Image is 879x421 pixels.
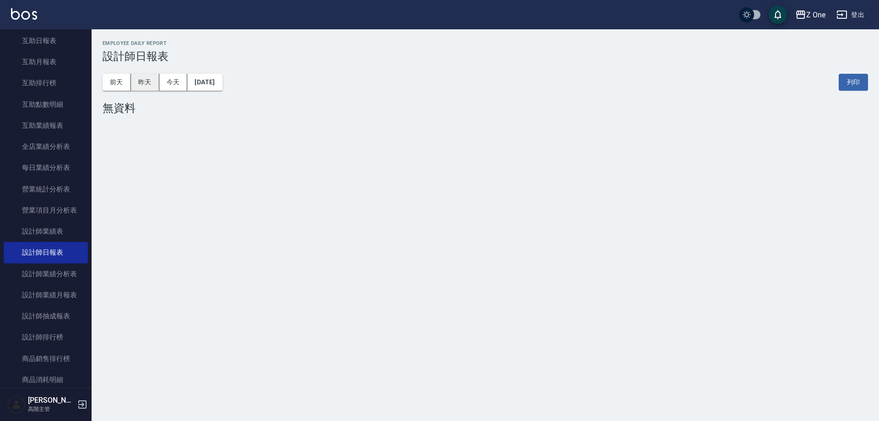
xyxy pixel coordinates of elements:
[7,395,26,414] img: Person
[806,9,825,21] div: Z One
[769,5,787,24] button: save
[4,327,88,348] a: 設計師排行榜
[792,5,829,24] button: Z One
[4,200,88,221] a: 營業項目月分析表
[4,369,88,390] a: 商品消耗明細
[28,396,75,405] h5: [PERSON_NAME]
[103,50,868,63] h3: 設計師日報表
[4,136,88,157] a: 全店業績分析表
[4,72,88,93] a: 互助排行榜
[103,74,131,91] button: 前天
[11,8,37,20] img: Logo
[4,348,88,369] a: 商品銷售排行榜
[4,30,88,51] a: 互助日報表
[4,115,88,136] a: 互助業績報表
[4,263,88,284] a: 設計師業績分析表
[159,74,188,91] button: 今天
[131,74,159,91] button: 昨天
[4,51,88,72] a: 互助月報表
[103,40,868,46] h2: Employee Daily Report
[4,94,88,115] a: 互助點數明細
[4,157,88,178] a: 每日業績分析表
[28,405,75,413] p: 高階主管
[4,306,88,327] a: 設計師抽成報表
[103,102,868,115] div: 無資料
[4,221,88,242] a: 設計師業績表
[4,284,88,306] a: 設計師業績月報表
[839,74,868,91] button: 列印
[833,6,868,23] button: 登出
[187,74,222,91] button: [DATE]
[4,242,88,263] a: 設計師日報表
[4,179,88,200] a: 營業統計分析表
